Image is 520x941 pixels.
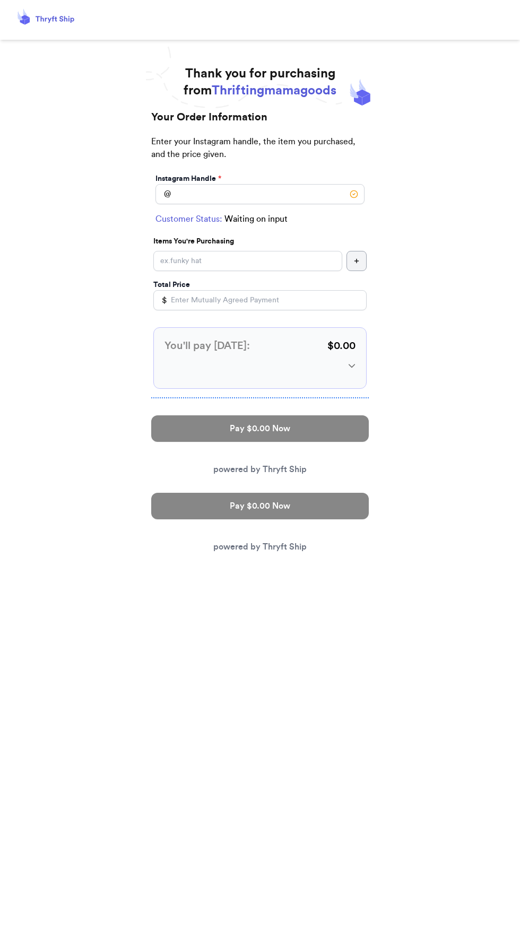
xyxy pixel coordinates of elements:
[153,290,367,310] input: Enter Mutually Agreed Payment
[153,251,342,271] input: ex.funky hat
[224,213,288,225] span: Waiting on input
[151,493,369,519] button: Pay $0.00 Now
[184,65,336,99] h1: Thank you for purchasing from
[151,135,369,171] p: Enter your Instagram handle, the item you purchased, and the price given.
[155,213,222,225] span: Customer Status:
[151,415,369,442] button: Pay $0.00 Now
[212,84,336,97] span: Thriftingmamagoods
[164,338,250,353] h3: You'll pay [DATE]:
[151,110,369,135] h2: Your Order Information
[213,465,307,474] a: powered by Thryft Ship
[153,290,167,310] div: $
[327,338,356,353] p: $ 0.00
[213,543,307,551] a: powered by Thryft Ship
[155,173,221,184] label: Instagram Handle
[153,236,367,247] p: Items You're Purchasing
[153,280,190,290] label: Total Price
[155,184,171,204] div: @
